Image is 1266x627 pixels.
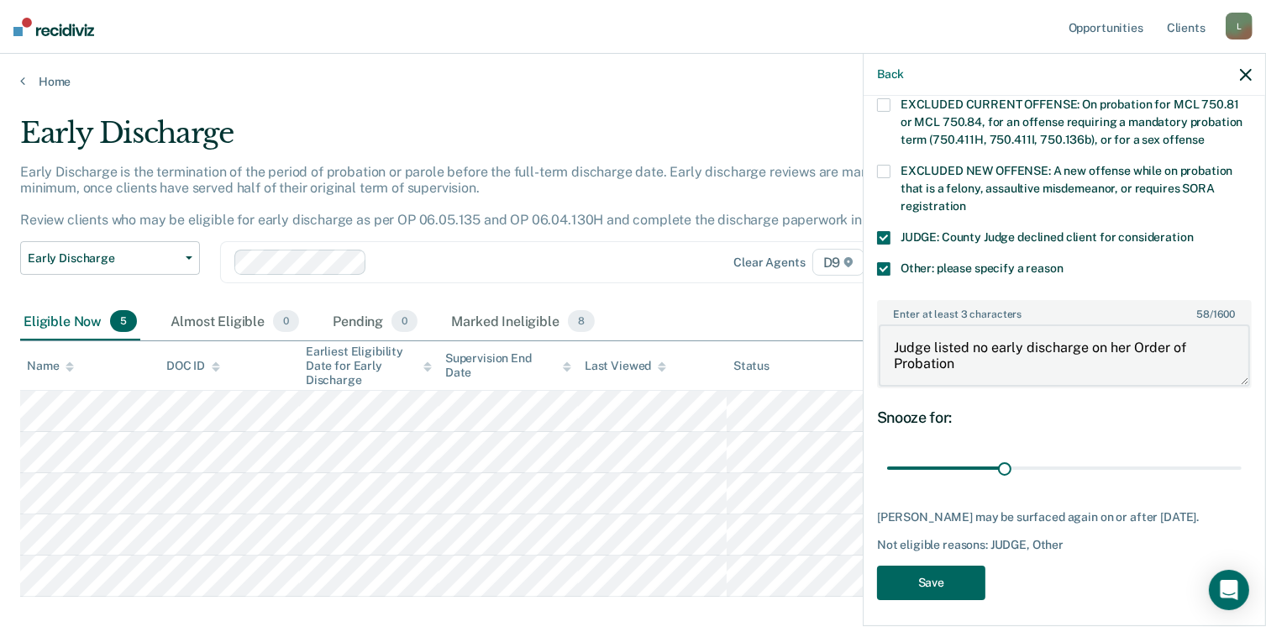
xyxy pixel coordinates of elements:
div: DOC ID [166,359,220,373]
div: Almost Eligible [167,303,302,340]
span: 0 [273,310,299,332]
div: [PERSON_NAME] may be surfaced again on or after [DATE]. [877,510,1252,524]
div: Eligible Now [20,303,140,340]
button: Back [877,67,904,82]
span: / 1600 [1196,308,1235,320]
div: L [1226,13,1253,40]
span: D9 [812,249,865,276]
div: Clear agents [733,256,805,270]
div: Snooze for: [877,408,1252,427]
div: Last Viewed [585,359,666,373]
span: 8 [568,310,595,332]
div: Early Discharge [20,116,969,164]
span: 5 [110,310,137,332]
div: Open Intercom Messenger [1209,570,1249,610]
img: Recidiviz [13,18,94,36]
button: Save [877,566,985,600]
div: Supervision End Date [445,351,571,380]
div: Pending [329,303,421,340]
span: JUDGE: County Judge declined client for consideration [901,230,1194,244]
div: Name [27,359,74,373]
textarea: Judge listed no early discharge on her Order of Probation [879,324,1250,387]
span: EXCLUDED NEW OFFENSE: A new offense while on probation that is a felony, assaultive misdemeanor, ... [901,164,1232,213]
span: Early Discharge [28,251,179,266]
div: Marked Ineligible [448,303,598,340]
span: 58 [1196,308,1210,320]
p: Early Discharge is the termination of the period of probation or parole before the full-term disc... [20,164,923,229]
div: Not eligible reasons: JUDGE, Other [877,538,1252,552]
div: Status [733,359,770,373]
a: Home [20,74,1246,89]
span: Other: please specify a reason [901,261,1064,275]
span: EXCLUDED CURRENT OFFENSE: On probation for MCL 750.81 or MCL 750.84, for an offense requiring a m... [901,97,1242,146]
span: 0 [391,310,418,332]
label: Enter at least 3 characters [879,302,1250,320]
div: Earliest Eligibility Date for Early Discharge [306,345,432,387]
